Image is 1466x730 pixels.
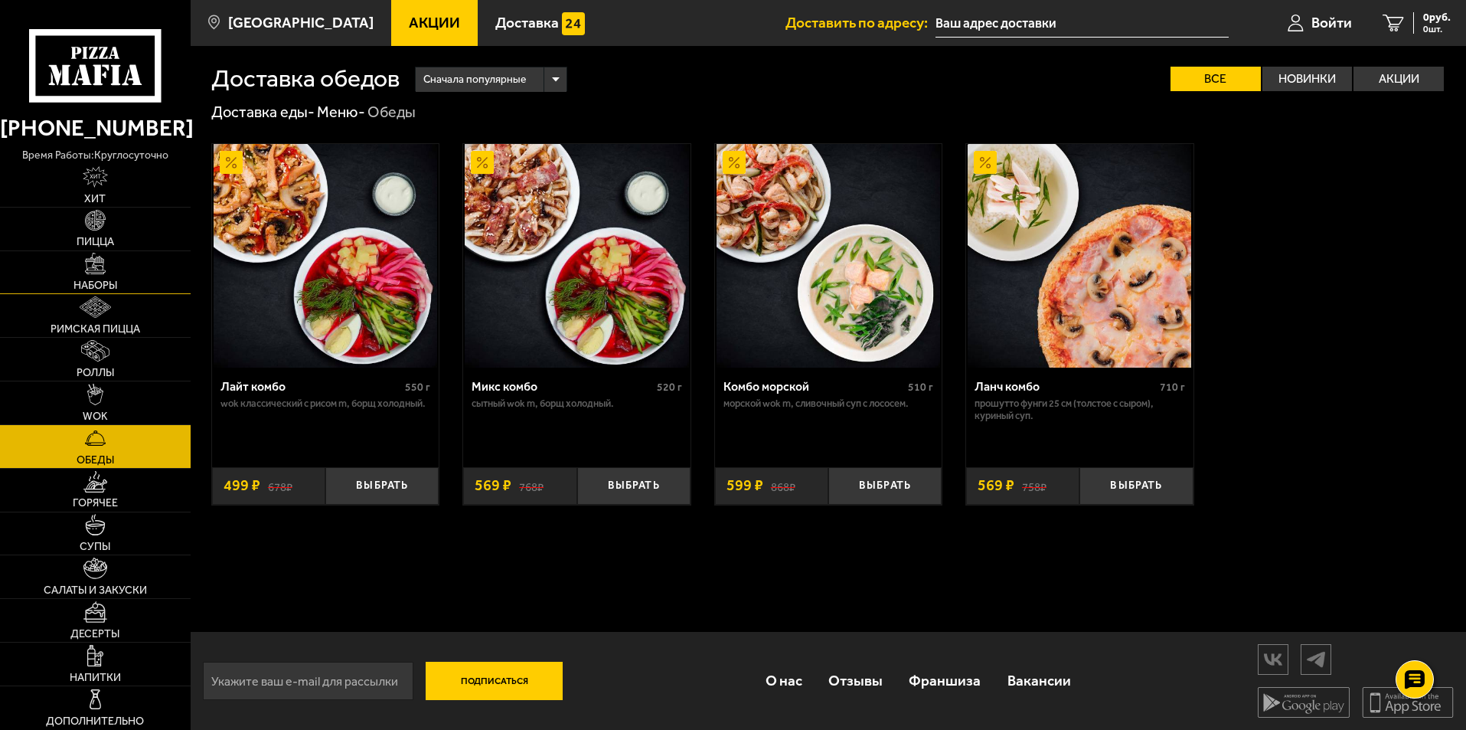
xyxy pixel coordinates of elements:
label: Все [1171,67,1261,91]
span: Супы [80,542,110,552]
button: Выбрать [325,467,439,505]
span: Доставить по адресу: [785,15,935,30]
label: Акции [1353,67,1444,91]
img: Лайт комбо [214,144,437,368]
span: 599 ₽ [726,478,763,493]
div: Лайт комбо [220,379,402,394]
img: Акционный [723,151,746,174]
button: Подписаться [426,662,563,700]
img: 15daf4d41897b9f0e9f617042186c801.svg [562,12,585,35]
span: 550 г [405,381,430,394]
span: Десерты [70,629,119,640]
span: 499 ₽ [224,478,260,493]
span: 510 г [908,381,933,394]
span: 710 г [1160,381,1185,394]
span: Хит [84,194,106,205]
s: 678 ₽ [268,478,292,493]
span: [GEOGRAPHIC_DATA] [228,15,374,30]
img: Комбо морской [717,144,940,368]
a: АкционныйКомбо морской [715,144,942,368]
p: Сытный Wok M, Борщ холодный. [472,398,682,410]
button: Выбрать [1079,467,1193,505]
span: 0 руб. [1423,12,1451,23]
span: 569 ₽ [978,478,1014,493]
img: Ланч комбо [968,144,1191,368]
s: 868 ₽ [771,478,795,493]
span: Войти [1311,15,1352,30]
a: Франшиза [896,656,994,705]
input: Укажите ваш e-mail для рассылки [203,662,413,700]
a: АкционныйЛайт комбо [212,144,439,368]
span: 520 г [657,381,682,394]
img: Акционный [471,151,494,174]
label: Новинки [1262,67,1353,91]
span: Напитки [70,673,121,683]
a: Отзывы [815,656,896,705]
span: Роллы [77,368,114,378]
span: Доставка [495,15,559,30]
a: АкционныйЛанч комбо [966,144,1193,368]
img: Микс комбо [465,144,688,368]
div: Обеды [367,103,416,123]
span: 569 ₽ [475,478,511,493]
span: Дополнительно [46,716,144,727]
span: Акции [409,15,460,30]
span: Наборы [73,280,117,291]
span: Обеды [77,455,114,466]
s: 768 ₽ [519,478,544,493]
img: Акционный [220,151,243,174]
input: Ваш адрес доставки [935,9,1229,38]
span: WOK [83,411,108,422]
p: Wok классический с рисом M, Борщ холодный. [220,398,431,410]
a: АкционныйМикс комбо [463,144,691,368]
span: Сначала популярные [423,65,526,94]
span: 0 шт. [1423,25,1451,34]
button: Выбрать [577,467,691,505]
div: Микс комбо [472,379,653,394]
span: Пицца [77,237,114,247]
img: tg [1301,646,1331,673]
p: Прошутто Фунги 25 см (толстое с сыром), Куриный суп. [975,398,1185,422]
a: Доставка еды- [211,103,315,121]
div: Ланч комбо [975,379,1156,394]
span: Горячее [73,498,118,509]
img: vk [1259,646,1288,673]
a: Меню- [317,103,365,121]
a: Вакансии [994,656,1084,705]
span: Римская пицца [51,324,140,335]
button: Выбрать [828,467,942,505]
a: О нас [752,656,815,705]
h1: Доставка обедов [211,67,400,91]
div: Комбо морской [723,379,905,394]
p: Морской Wok M, Сливочный суп с лососем. [723,398,934,410]
span: Салаты и закуски [44,585,147,596]
img: Акционный [974,151,997,174]
s: 758 ₽ [1022,478,1046,493]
